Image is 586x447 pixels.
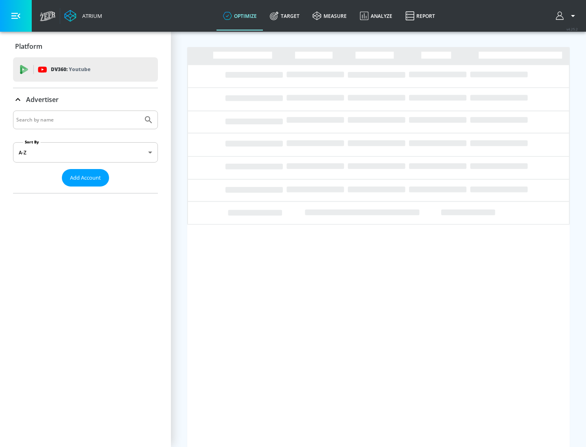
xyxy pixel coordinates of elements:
div: Atrium [79,12,102,20]
span: v 4.25.2 [566,27,578,31]
a: Analyze [353,1,399,30]
a: Atrium [64,10,102,22]
div: Platform [13,35,158,58]
p: Youtube [69,65,90,74]
button: Add Account [62,169,109,187]
a: Report [399,1,442,30]
div: Advertiser [13,111,158,193]
span: Add Account [70,173,101,182]
input: Search by name [16,115,140,125]
div: A-Z [13,142,158,163]
label: Sort By [23,139,41,145]
div: Advertiser [13,88,158,111]
p: Platform [15,42,42,51]
a: measure [306,1,353,30]
a: optimize [216,1,263,30]
nav: list of Advertiser [13,187,158,193]
p: DV360: [51,65,90,74]
p: Advertiser [26,95,59,104]
a: Target [263,1,306,30]
div: DV360: Youtube [13,57,158,82]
